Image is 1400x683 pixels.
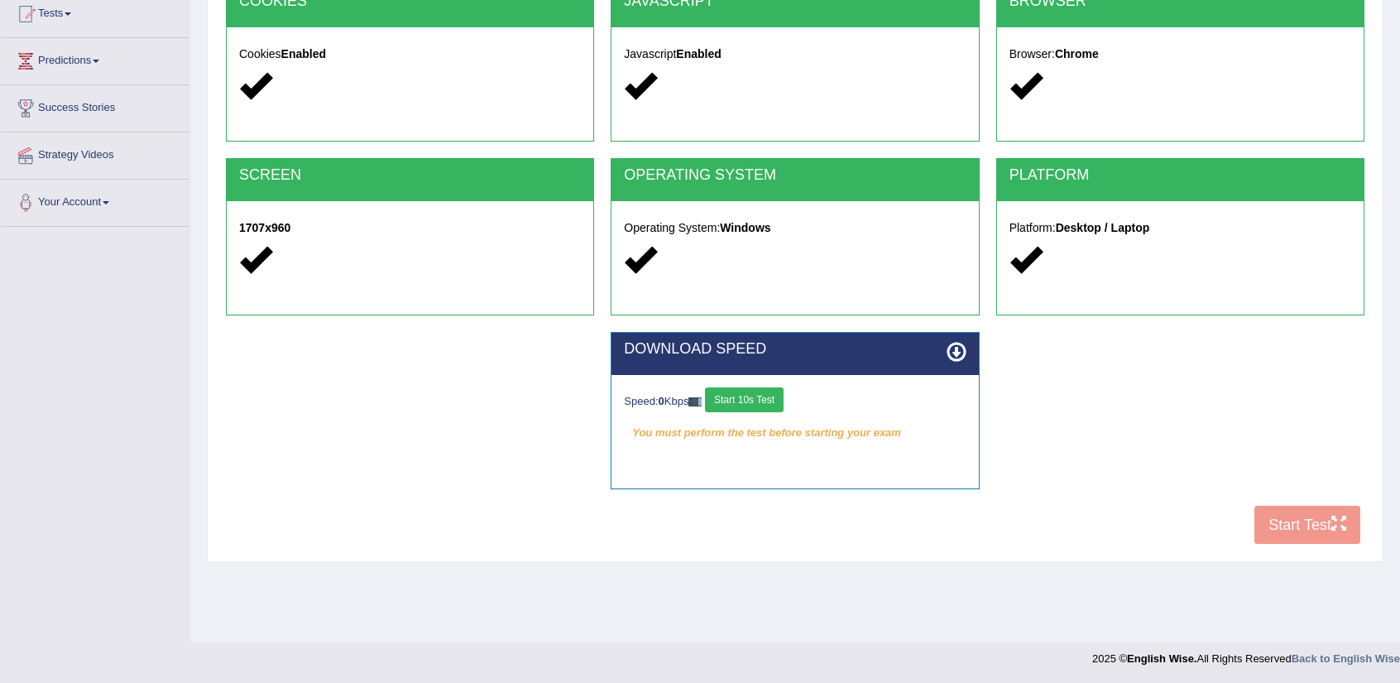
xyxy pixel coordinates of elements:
h2: PLATFORM [1009,167,1351,184]
button: Start 10s Test [705,387,784,412]
h2: SCREEN [239,167,581,184]
h5: Cookies [239,48,581,60]
div: Speed: Kbps [624,387,966,416]
strong: Enabled [676,47,721,60]
strong: English Wise. [1127,652,1196,665]
h5: Operating System: [624,222,966,234]
strong: Enabled [281,47,326,60]
h2: OPERATING SYSTEM [624,167,966,184]
em: You must perform the test before starting your exam [624,421,966,445]
h5: Platform: [1009,222,1351,234]
img: ajax-loader-fb-connection.gif [688,397,702,406]
strong: 0 [659,395,664,407]
strong: Desktop / Laptop [1056,221,1150,234]
a: Strategy Videos [1,132,189,174]
a: Success Stories [1,85,189,127]
strong: Chrome [1055,47,1099,60]
strong: 1707x960 [239,221,290,234]
h5: Browser: [1009,48,1351,60]
div: 2025 © All Rights Reserved [1092,642,1400,666]
h5: Javascript [624,48,966,60]
a: Back to English Wise [1292,652,1400,665]
a: Your Account [1,180,189,221]
a: Predictions [1,38,189,79]
h2: DOWNLOAD SPEED [624,341,966,358]
strong: Windows [720,221,770,234]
